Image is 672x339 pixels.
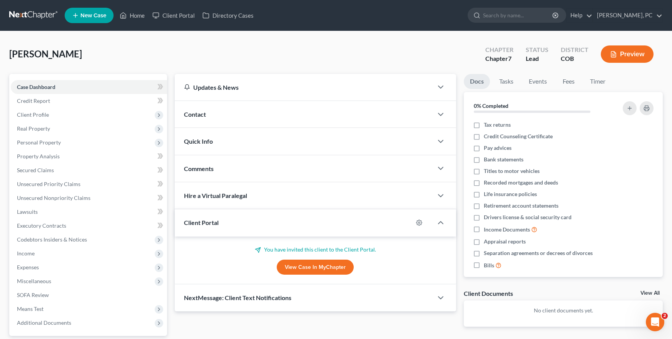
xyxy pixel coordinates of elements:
[80,13,106,18] span: New Case
[184,294,291,301] span: NextMessage: Client Text Notifications
[11,219,167,233] a: Executory Contracts
[484,156,523,163] span: Bank statements
[470,307,657,314] p: No client documents yet.
[11,205,167,219] a: Lawsuits
[561,45,588,54] div: District
[11,191,167,205] a: Unsecured Nonpriority Claims
[17,222,66,229] span: Executory Contracts
[662,313,668,319] span: 2
[17,111,49,118] span: Client Profile
[484,249,593,257] span: Separation agreements or decrees of divorces
[646,313,664,331] iframe: Intercom live chat
[199,8,257,22] a: Directory Cases
[184,111,206,118] span: Contact
[17,167,54,173] span: Secured Claims
[184,192,247,199] span: Hire a Virtual Paralegal
[561,54,588,63] div: COB
[484,226,530,233] span: Income Documents
[184,138,213,145] span: Quick Info
[184,219,219,226] span: Client Portal
[17,195,90,201] span: Unsecured Nonpriority Claims
[11,288,167,302] a: SOFA Review
[484,144,512,152] span: Pay advices
[601,45,654,63] button: Preview
[184,246,447,253] p: You have invited this client to the Client Portal.
[17,139,61,146] span: Personal Property
[464,74,490,89] a: Docs
[474,102,508,109] strong: 0% Completed
[17,84,55,90] span: Case Dashboard
[17,319,71,326] span: Additional Documents
[526,54,548,63] div: Lead
[484,213,572,221] span: Drivers license & social security card
[17,292,49,298] span: SOFA Review
[484,238,526,245] span: Appraisal reports
[485,45,513,54] div: Chapter
[17,264,39,270] span: Expenses
[584,74,612,89] a: Timer
[17,278,51,284] span: Miscellaneous
[484,133,553,140] span: Credit Counseling Certificate
[11,177,167,191] a: Unsecured Priority Claims
[484,121,511,129] span: Tax returns
[526,45,548,54] div: Status
[149,8,199,22] a: Client Portal
[277,260,354,275] a: View Case in MyChapter
[493,74,520,89] a: Tasks
[17,236,87,243] span: Codebtors Insiders & Notices
[484,190,537,198] span: Life insurance policies
[11,80,167,94] a: Case Dashboard
[17,181,80,187] span: Unsecured Priority Claims
[17,305,43,312] span: Means Test
[556,74,581,89] a: Fees
[11,163,167,177] a: Secured Claims
[116,8,149,22] a: Home
[508,55,512,62] span: 7
[484,179,558,186] span: Recorded mortgages and deeds
[9,48,82,59] span: [PERSON_NAME]
[484,262,494,269] span: Bills
[17,125,50,132] span: Real Property
[184,83,424,91] div: Updates & News
[17,208,38,215] span: Lawsuits
[483,8,553,22] input: Search by name...
[17,97,50,104] span: Credit Report
[464,289,513,297] div: Client Documents
[17,250,35,257] span: Income
[523,74,553,89] a: Events
[485,54,513,63] div: Chapter
[11,94,167,108] a: Credit Report
[17,153,60,159] span: Property Analysis
[593,8,662,22] a: [PERSON_NAME], PC
[484,202,558,210] span: Retirement account statements
[184,165,214,172] span: Comments
[11,149,167,163] a: Property Analysis
[484,167,540,175] span: Titles to motor vehicles
[567,8,592,22] a: Help
[640,290,660,296] a: View All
